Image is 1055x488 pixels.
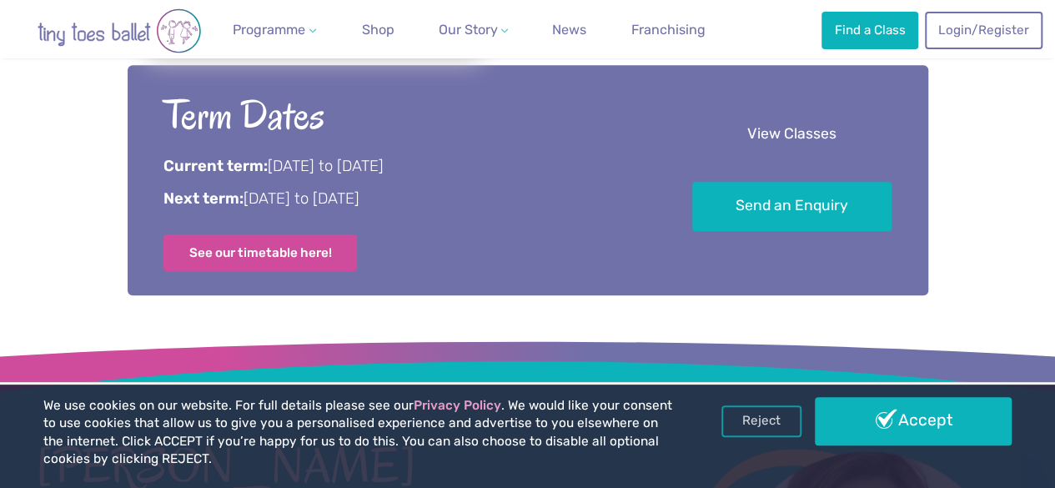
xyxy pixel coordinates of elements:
strong: Current term: [163,157,268,175]
a: View Classes [692,110,892,159]
strong: Next term: [163,189,244,208]
span: Our Story [438,22,497,38]
span: News [552,22,586,38]
a: Accept [815,397,1012,445]
a: News [545,13,593,47]
a: Franchising [625,13,712,47]
a: Shop [355,13,401,47]
a: Our Story [431,13,515,47]
a: See our timetable here! [163,234,358,271]
span: Programme [233,22,305,38]
a: Privacy Policy [414,398,501,413]
span: Franchising [631,22,706,38]
h2: Term Dates [163,89,646,142]
p: [DATE] to [DATE] [163,156,646,178]
span: Shop [362,22,394,38]
a: Find a Class [821,12,918,48]
img: tiny toes ballet [19,8,219,53]
a: Reject [721,405,801,437]
p: We use cookies on our website. For full details please see our . We would like your consent to us... [43,397,673,469]
p: [DATE] to [DATE] [163,189,646,210]
a: Login/Register [925,12,1042,48]
a: Send an Enquiry [692,182,892,231]
a: Programme [226,13,323,47]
